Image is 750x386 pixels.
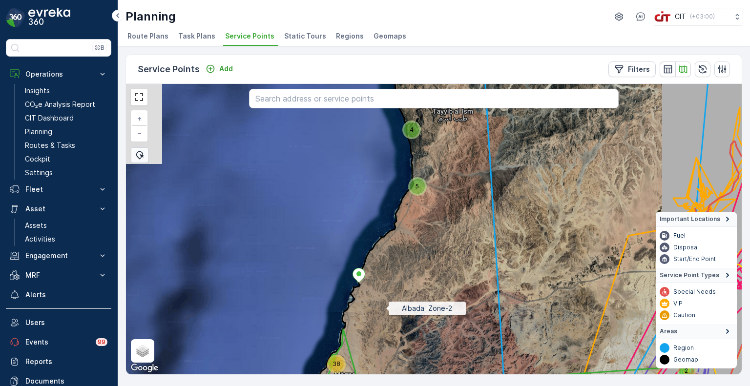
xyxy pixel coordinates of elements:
p: Fleet [25,184,92,194]
span: Task Plans [178,31,215,41]
input: Search address or service points [249,89,619,108]
a: Cockpit [21,152,111,166]
button: Operations [6,64,111,84]
summary: Important Locations [656,212,737,227]
p: CIT [675,12,686,21]
a: Insights [21,84,111,98]
a: Settings [21,166,111,180]
summary: Service Point Types [656,268,737,283]
p: Documents [25,376,107,386]
button: MRF [6,265,111,285]
img: logo [6,8,25,27]
p: MRF [25,270,92,280]
p: Planning [125,9,176,24]
img: Google [128,362,161,374]
p: Events [25,337,90,347]
p: Alerts [25,290,107,300]
button: CIT(+03:00) [654,8,742,25]
a: Assets [21,219,111,232]
button: Asset [6,199,111,219]
span: Areas [660,327,677,335]
p: Reports [25,357,107,366]
a: Routes & Tasks [21,139,111,152]
div: 5 [410,179,425,194]
p: Asset [25,204,92,214]
p: Region [673,344,694,352]
p: Special Needs [673,288,716,296]
p: Geomap [673,356,698,364]
span: Service Points [225,31,274,41]
button: Filters [608,61,656,77]
a: Activities [21,232,111,246]
div: 4 [404,122,410,128]
p: Insights [25,86,50,96]
p: Activities [25,234,55,244]
a: CIT Dashboard [21,111,111,125]
span: Important Locations [660,215,720,223]
div: 4 [404,122,419,137]
p: Fuel [673,232,686,240]
div: 2 [679,364,685,369]
a: Layers [132,340,153,362]
a: Open this area in Google Maps (opens a new window) [128,362,161,374]
span: Static Tours [284,31,326,41]
p: Filters [628,64,650,74]
a: Users [6,313,111,332]
p: VIP [673,300,683,307]
span: Route Plans [127,31,168,41]
p: Operations [25,69,92,79]
span: − [137,129,142,137]
a: Zoom Out [132,126,146,141]
a: View Fullscreen [132,90,146,104]
p: Assets [25,221,47,230]
p: Add [219,64,233,74]
p: ( +03:00 ) [690,13,715,20]
span: Geomaps [374,31,406,41]
p: Planning [25,127,52,137]
span: + [137,114,142,122]
img: cit-logo_pOk6rL0.png [654,11,671,22]
div: 38 [329,357,335,363]
p: Cockpit [25,154,50,164]
p: Engagement [25,251,92,261]
a: Alerts [6,285,111,305]
img: logo_dark-DEwI_e13.png [28,8,70,27]
div: 38 [329,357,344,371]
button: Add [202,63,237,75]
p: Caution [673,311,695,319]
p: 99 [97,338,105,346]
div: 5 [410,179,416,185]
a: Events99 [6,332,111,352]
p: Disposal [673,244,699,251]
p: Settings [25,168,53,178]
div: 2 [679,364,694,378]
a: Planning [21,125,111,139]
p: Start/End Point [673,255,716,263]
p: CO₂e Analysis Report [25,100,95,109]
p: Service Points [138,62,200,76]
span: Service Point Types [660,271,719,279]
a: Zoom In [132,111,146,126]
span: Regions [336,31,364,41]
p: CIT Dashboard [25,113,74,123]
summary: Areas [656,324,737,339]
p: Routes & Tasks [25,141,75,150]
div: Bulk Select [131,147,148,163]
button: Fleet [6,180,111,199]
button: Engagement [6,246,111,265]
a: Reports [6,352,111,371]
a: CO₂e Analysis Report [21,98,111,111]
p: ⌘B [95,44,104,52]
p: Users [25,318,107,327]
